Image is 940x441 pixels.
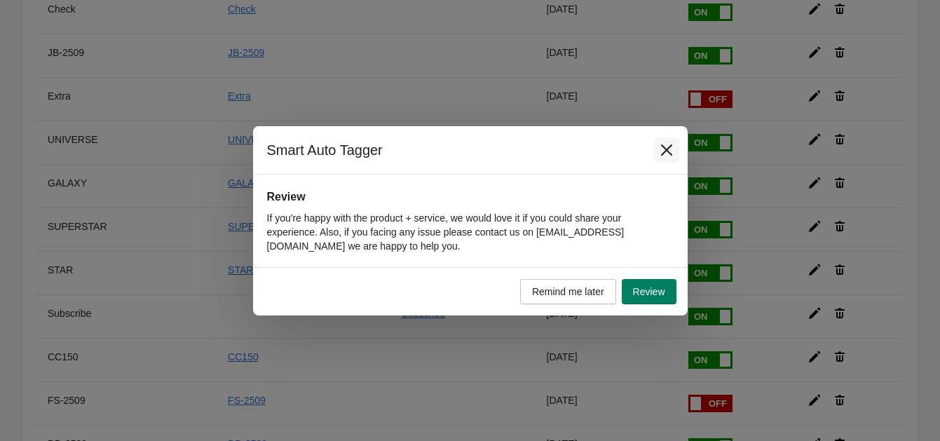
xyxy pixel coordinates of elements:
[267,189,674,205] h2: Review
[532,286,604,297] span: Remind me later
[622,279,676,304] button: Review
[654,137,679,163] button: Close
[633,286,665,297] span: Review
[520,279,616,304] button: Remind me later
[267,140,640,160] h2: Smart Auto Tagger
[267,211,674,253] p: If you're happy with the product + service, we would love it if you could share your experience. ...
